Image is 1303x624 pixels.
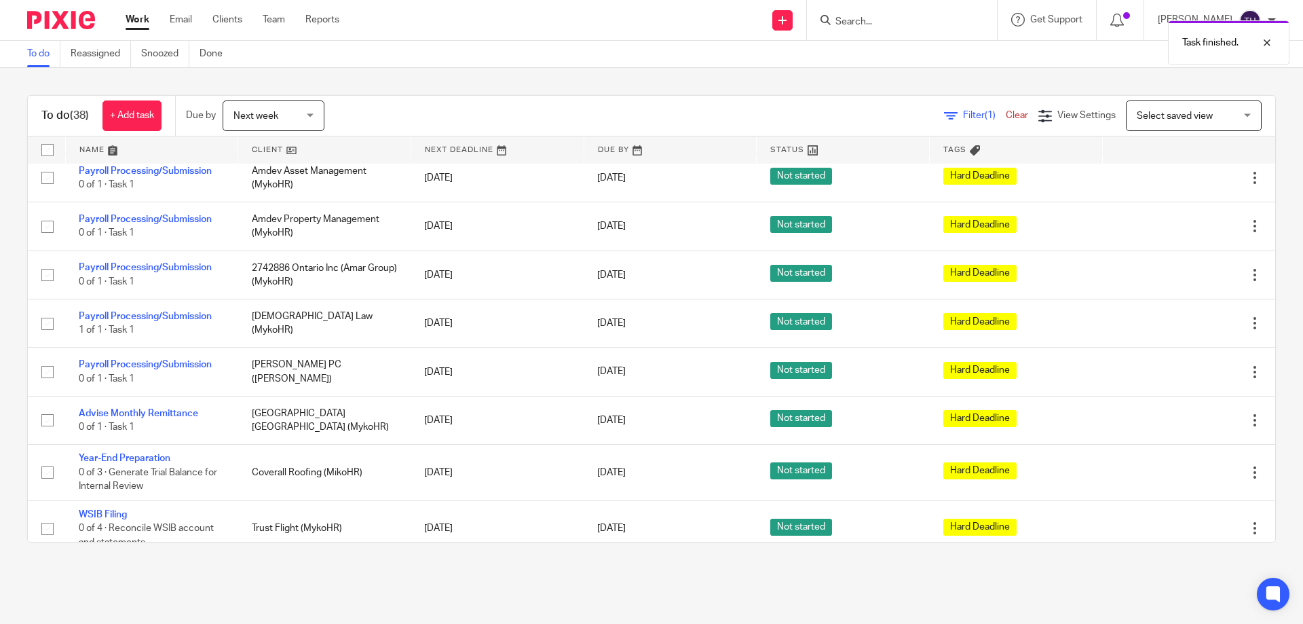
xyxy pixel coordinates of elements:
span: Next week [233,111,278,121]
td: 2742886 Ontario Inc (Amar Group) (MykoHR) [238,251,411,299]
span: 0 of 1 · Task 1 [79,374,134,384]
td: [DATE] [411,153,584,202]
span: Hard Deadline [943,410,1017,427]
td: Trust Flight (MykoHR) [238,500,411,556]
span: 0 of 1 · Task 1 [79,229,134,238]
span: Hard Deadline [943,216,1017,233]
span: [DATE] [597,524,626,533]
span: 0 of 3 · Generate Trial Balance for Internal Review [79,468,217,492]
img: Pixie [27,11,95,29]
td: [DATE] [411,299,584,348]
span: Tags [943,146,966,153]
span: Not started [770,519,832,536]
td: [GEOGRAPHIC_DATA] [GEOGRAPHIC_DATA] (MykoHR) [238,396,411,444]
td: Coverall Roofing (MikoHR) [238,445,411,500]
span: Select saved view [1137,111,1213,121]
span: [DATE] [597,270,626,280]
span: Not started [770,313,832,330]
span: (38) [70,110,89,121]
span: Not started [770,265,832,282]
span: Hard Deadline [943,362,1017,379]
a: Advise Monthly Remittance [79,409,198,418]
a: To do [27,41,60,67]
a: WSIB Filing [79,510,127,519]
td: [DEMOGRAPHIC_DATA] Law (MykoHR) [238,299,411,348]
span: [DATE] [597,367,626,377]
td: [PERSON_NAME] PC ([PERSON_NAME]) [238,348,411,396]
span: 0 of 1 · Task 1 [79,422,134,432]
p: Due by [186,109,216,122]
span: View Settings [1057,111,1116,120]
span: 0 of 1 · Task 1 [79,277,134,287]
span: (1) [985,111,996,120]
a: Reports [305,13,339,26]
a: Payroll Processing/Submission [79,166,212,176]
td: [DATE] [411,445,584,500]
a: Payroll Processing/Submission [79,263,212,272]
td: [DATE] [411,202,584,251]
span: [DATE] [597,173,626,183]
p: Task finished. [1182,36,1239,50]
a: Clear [1006,111,1028,120]
span: Filter [963,111,1006,120]
a: + Add task [102,100,162,131]
span: Hard Deadline [943,168,1017,185]
span: Not started [770,216,832,233]
span: Not started [770,168,832,185]
td: [DATE] [411,251,584,299]
a: Snoozed [141,41,189,67]
a: Year-End Preparation [79,454,170,463]
span: Not started [770,410,832,427]
span: 0 of 1 · Task 1 [79,180,134,189]
span: [DATE] [597,221,626,231]
span: [DATE] [597,416,626,425]
td: [DATE] [411,396,584,444]
a: Reassigned [71,41,131,67]
a: Payroll Processing/Submission [79,215,212,224]
span: Not started [770,462,832,479]
td: Amdev Asset Management (MykoHR) [238,153,411,202]
img: svg%3E [1239,10,1261,31]
span: Hard Deadline [943,313,1017,330]
a: Payroll Processing/Submission [79,360,212,369]
a: Done [200,41,233,67]
span: Hard Deadline [943,265,1017,282]
td: [DATE] [411,348,584,396]
span: [DATE] [597,318,626,328]
span: [DATE] [597,468,626,477]
a: Work [126,13,149,26]
td: Amdev Property Management (MykoHR) [238,202,411,251]
span: 0 of 4 · Reconcile WSIB account and statements [79,524,214,547]
span: 1 of 1 · Task 1 [79,325,134,335]
span: Hard Deadline [943,462,1017,479]
span: Hard Deadline [943,519,1017,536]
a: Team [263,13,285,26]
a: Clients [212,13,242,26]
span: Not started [770,362,832,379]
h1: To do [41,109,89,123]
a: Email [170,13,192,26]
td: [DATE] [411,500,584,556]
a: Payroll Processing/Submission [79,312,212,321]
